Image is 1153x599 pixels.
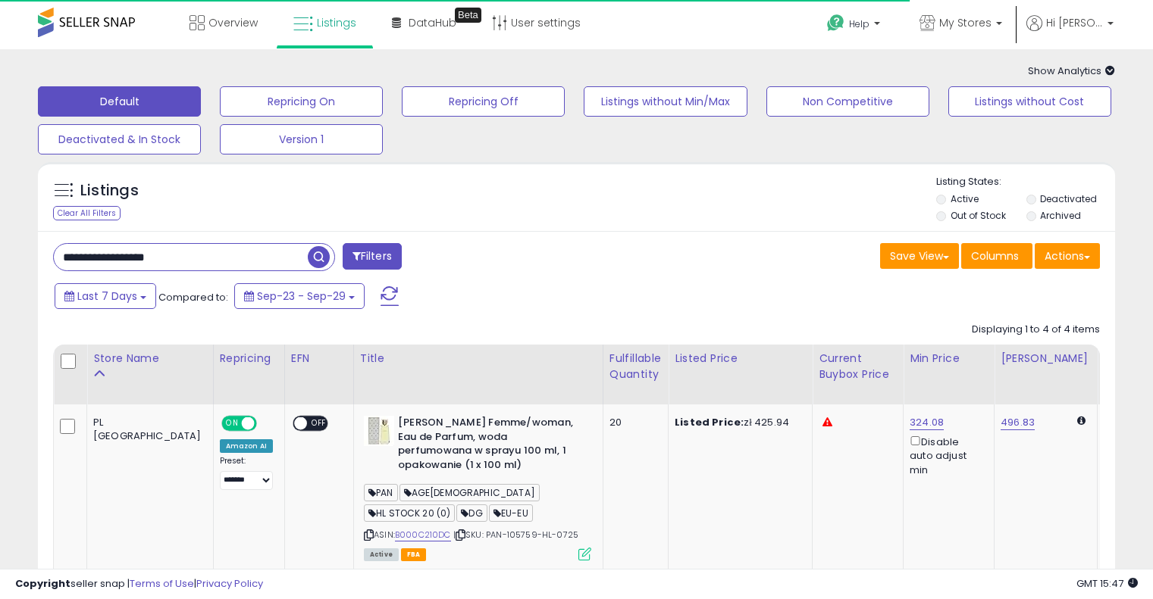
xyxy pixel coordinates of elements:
[453,529,578,541] span: | SKU: PAN-105759-HL-0725
[1040,209,1081,222] label: Archived
[910,433,982,477] div: Disable auto adjust min
[972,323,1100,337] div: Displaying 1 to 4 of 4 items
[939,15,992,30] span: My Stores
[951,192,979,205] label: Active
[675,415,744,429] b: Listed Price:
[826,14,845,33] i: Get Help
[196,576,263,591] a: Privacy Policy
[402,86,565,117] button: Repricing Off
[360,351,597,367] div: Title
[766,86,929,117] button: Non Competitive
[15,577,263,591] div: seller snap | |
[158,290,228,304] span: Compared to:
[364,548,399,561] span: All listings currently available for purchase on Amazon
[409,15,456,30] span: DataHub
[257,289,346,304] span: Sep-23 - Sep-29
[55,283,156,309] button: Last 7 Days
[609,351,662,382] div: Fulfillable Quantity
[223,417,242,430] span: ON
[364,504,455,522] span: HL STOCK 20 (0)
[961,243,1032,269] button: Columns
[609,416,656,429] div: 20
[675,416,801,429] div: zł 425.94
[951,209,1006,222] label: Out of Stock
[364,416,394,446] img: 418oo4AAA8L._SL40_.jpg
[971,248,1019,264] span: Columns
[489,504,533,522] span: EU-EU
[38,86,201,117] button: Default
[880,243,959,269] button: Save View
[399,484,540,501] span: AGE[DEMOGRAPHIC_DATA]
[401,548,427,561] span: FBA
[1035,243,1100,269] button: Actions
[343,243,402,270] button: Filters
[15,576,70,591] strong: Copyright
[948,86,1111,117] button: Listings without Cost
[254,417,278,430] span: OFF
[38,124,201,154] button: Deactivated & In Stock
[220,86,383,117] button: Repricing On
[849,17,869,30] span: Help
[1046,15,1103,30] span: Hi [PERSON_NAME]
[815,2,895,49] a: Help
[675,351,806,367] div: Listed Price
[1040,192,1097,205] label: Deactivated
[910,351,988,367] div: Min Price
[364,484,398,501] span: PAN
[80,180,139,201] h5: Listings
[584,86,747,117] button: Listings without Min/Max
[234,283,365,309] button: Sep-23 - Sep-29
[291,351,347,367] div: EFN
[819,351,897,382] div: Current Buybox Price
[936,175,1115,189] p: Listing States:
[220,124,383,154] button: Version 1
[307,417,331,430] span: OFF
[1026,15,1114,49] a: Hi [PERSON_NAME]
[208,15,258,30] span: Overview
[93,416,202,443] div: PL [GEOGRAPHIC_DATA]
[1001,351,1091,367] div: [PERSON_NAME]
[220,439,273,453] div: Amazon AI
[220,351,278,367] div: Repricing
[456,504,487,522] span: DG
[77,289,137,304] span: Last 7 Days
[455,8,481,23] div: Tooltip anchor
[1001,415,1035,430] a: 496.83
[1028,64,1115,78] span: Show Analytics
[1076,576,1138,591] span: 2025-10-8 15:47 GMT
[398,416,582,476] b: [PERSON_NAME] Femme/woman, Eau de Parfum, woda perfumowana w sprayu 100 ml, 1 opakowanie (1 x 100...
[910,415,944,430] a: 324.08
[317,15,356,30] span: Listings
[93,351,207,367] div: Store Name
[130,576,194,591] a: Terms of Use
[395,529,451,541] a: B000C210DC
[220,456,273,490] div: Preset:
[53,206,121,220] div: Clear All Filters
